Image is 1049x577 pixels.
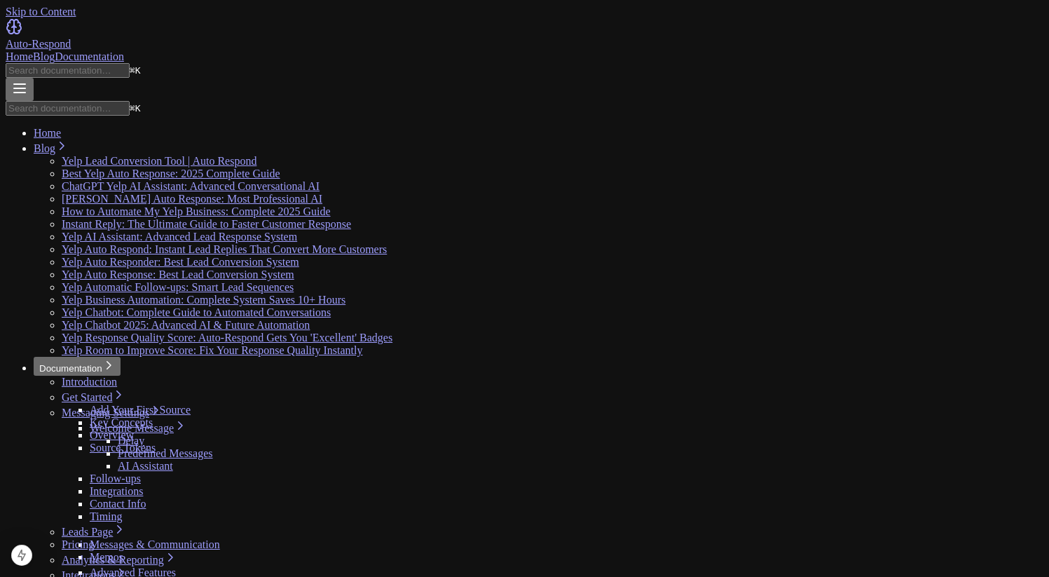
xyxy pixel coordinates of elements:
a: Contact Info [90,498,146,510]
a: Yelp Response Quality Score: Auto-Respond Gets You 'Excellent' Badges [62,332,392,344]
a: Blog [34,142,68,154]
a: Messaging Settings [62,407,162,419]
a: Home [34,127,61,139]
a: Yelp Business Automation: Complete System Saves 10+ Hours [62,294,345,306]
a: Yelp Lead Conversion Tool | Auto Respond [62,155,256,167]
a: Yelp Chatbot: Complete Guide to Automated Conversations [62,306,331,318]
a: Welcome Message [90,422,186,434]
input: Search documentation… [6,101,130,116]
a: Yelp AI Assistant: Advanced Lead Response System [62,231,297,243]
a: Documentation [55,50,124,62]
button: Documentation [34,357,121,376]
a: Yelp Auto Response: Best Lead Conversion System [62,269,294,280]
a: Analytics & Reporting [62,554,177,566]
kbd: K [130,103,141,114]
a: Best Yelp Auto Response: 2025 Complete Guide [62,168,280,179]
a: Timing [90,510,123,522]
a: Overview [90,429,134,441]
a: Home page [6,18,1043,50]
kbd: K [130,65,141,76]
a: Yelp Automatic Follow-ups: Smart Lead Sequences [62,281,294,293]
a: Home [6,50,33,62]
a: Yelp Room to Improve Score: Fix Your Response Quality Instantly [62,344,362,356]
a: How to Automate My Yelp Business: Complete 2025 Guide [62,205,331,217]
a: [PERSON_NAME] Auto Response: Most Professional AI [62,193,322,205]
a: Messages & Communication [90,538,220,550]
a: Skip to Content [6,6,76,18]
a: Blog [33,50,55,62]
a: Yelp Auto Respond: Instant Lead Replies That Convert More Customers [62,243,387,255]
a: Leads Page [62,526,125,538]
button: Menu [6,78,34,101]
a: AI Assistant [118,460,173,472]
div: Auto-Respond [6,38,1043,50]
span: ⌘ [130,65,135,76]
a: Instant Reply: The Ultimate Guide to Faster Customer Response [62,218,351,230]
input: Search documentation… [6,63,130,78]
a: Yelp Chatbot 2025: Advanced AI & Future Automation [62,319,310,331]
a: Follow-ups [90,473,141,484]
a: ChatGPT Yelp AI Assistant: Advanced Conversational AI [62,180,320,192]
span: ⌘ [130,103,135,114]
a: Yelp Auto Responder: Best Lead Conversion System [62,256,299,268]
a: Predefined Messages [118,447,213,459]
a: Pricing [62,538,94,550]
a: Introduction [62,376,117,388]
a: Get Started [62,391,125,403]
a: Integrations [90,485,143,497]
a: Delay [118,435,144,447]
a: Source Tokens [90,442,156,454]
